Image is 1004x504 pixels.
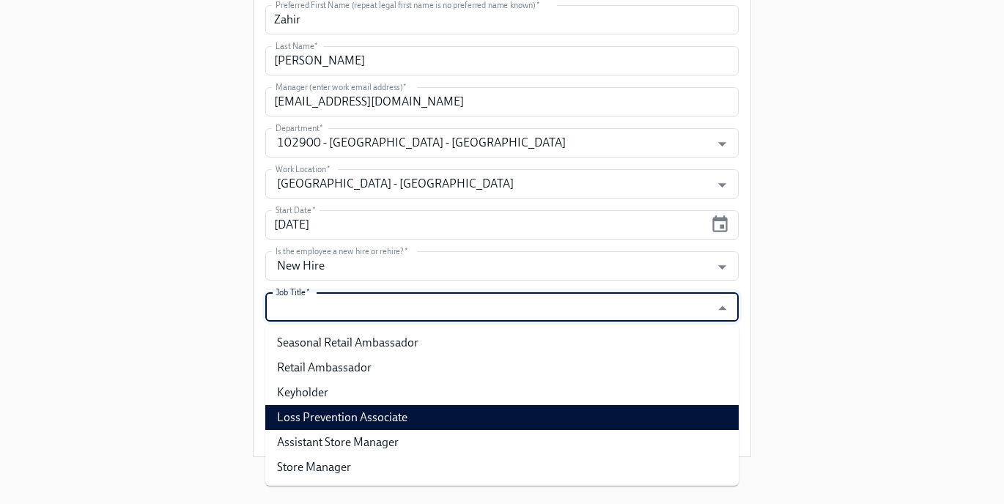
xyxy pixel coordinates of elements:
[711,297,734,319] button: Close
[265,210,704,240] input: MM/DD/YYYY
[265,405,739,430] li: Loss Prevention Associate
[711,174,734,196] button: Open
[265,455,739,480] li: Store Manager
[265,330,739,355] li: Seasonal Retail Ambassador
[711,133,734,155] button: Open
[265,430,739,455] li: Assistant Store Manager
[711,256,734,278] button: Open
[265,380,739,405] li: Keyholder
[265,355,739,380] li: Retail Ambassador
